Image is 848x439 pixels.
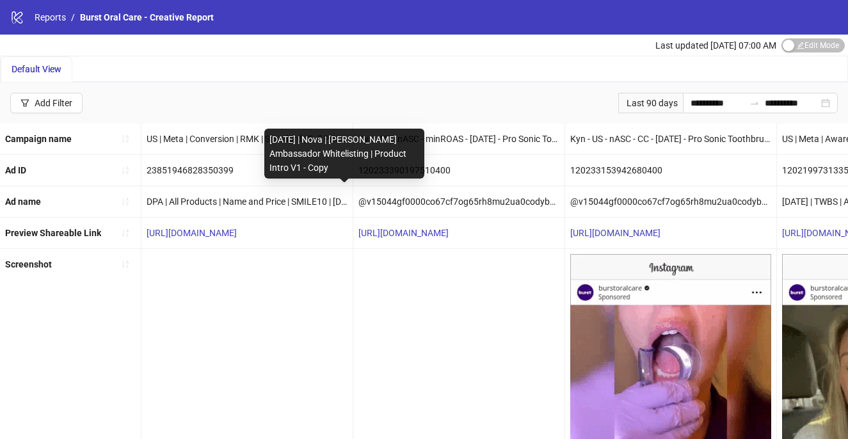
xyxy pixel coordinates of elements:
span: sort-ascending [121,166,130,175]
span: sort-ascending [121,260,130,269]
span: Default View [12,64,61,74]
span: to [749,98,760,108]
span: sort-ascending [121,134,130,143]
a: [URL][DOMAIN_NAME] [358,228,449,238]
b: Screenshot [5,259,52,269]
b: Campaign name [5,134,72,144]
div: @v15044gf0000co67cf7og65rh8mu2ua0codybarr_[DATE]_Video1_Brand_Tstimonial_ProSonicToothBrush_Burst... [353,186,564,217]
b: Ad name [5,196,41,207]
a: Reports [32,10,68,24]
span: sort-ascending [121,197,130,206]
div: Kyn - US - nASC - minROAS - [DATE] - Pro Sonic Toothbrush [353,124,564,154]
a: [URL][DOMAIN_NAME] [570,228,660,238]
div: [DATE] | Nova | [PERSON_NAME] Ambassador Whitelisting | Product Intro V1 - Copy [264,129,424,179]
span: sort-ascending [121,228,130,237]
div: 120233390197510400 [353,155,564,186]
li: / [71,10,75,24]
div: DPA | All Products | Name and Price | SMILE10 | [DATE] - Copy [141,186,353,217]
span: filter [20,99,29,108]
div: @v15044gf0000co67cf7og65rh8mu2ua0codybarr_[DATE]_Video1_Brand_Tstimonial_ProSonicToothBrush_Burst... [565,186,776,217]
div: Add Filter [35,98,72,108]
button: Add Filter [10,93,83,113]
div: 23851946828350399 [141,155,353,186]
a: [URL][DOMAIN_NAME] [147,228,237,238]
b: Ad ID [5,165,26,175]
span: swap-right [749,98,760,108]
div: Last 90 days [618,93,683,113]
div: 120233153942680400 [565,155,776,186]
b: Preview Shareable Link [5,228,101,238]
div: US | Meta | Conversion | RMK | Standard | Full Price | All Products | Catalog [141,124,353,154]
div: Kyn - US - nASC - CC - [DATE] - Pro Sonic Toothbrush [565,124,776,154]
span: Burst Oral Care - Creative Report [80,12,214,22]
span: Last updated [DATE] 07:00 AM [655,40,776,51]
